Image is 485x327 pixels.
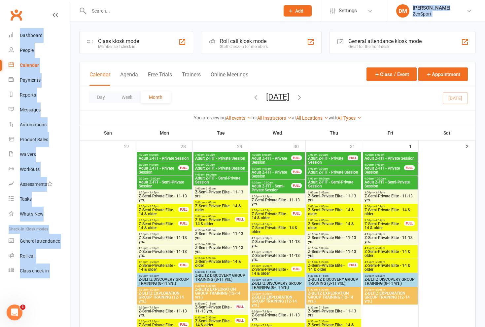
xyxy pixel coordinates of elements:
span: Z-Semi-Private Elite - 14 & older [195,204,247,212]
span: - 10:00am [374,177,386,180]
span: - 7:15pm [148,306,159,309]
span: - 4:05pm [318,205,329,208]
span: - 5:20pm [261,265,272,267]
span: Adult Z-FIT - Semi-Private Session [308,180,360,188]
span: - 6:20pm [205,284,216,287]
div: Staff check-in for members [220,44,268,49]
span: - 4:05pm [148,219,159,222]
span: Z-Semi-Private Elite - 11-13 yrs. [251,198,303,206]
div: FULL [178,263,189,267]
div: FULL [178,207,189,212]
button: Class / Event [366,67,417,81]
span: 6:30pm [251,310,303,313]
div: DM [396,4,409,18]
span: - 10:00am [148,177,160,180]
a: Automations [9,117,70,132]
th: Fri [362,126,419,140]
span: 3:00pm [195,187,247,190]
span: 9:00am [364,177,416,180]
div: Assessments [20,182,52,187]
div: Workouts [20,167,40,172]
div: Calendar [20,62,39,68]
div: FULL [178,165,189,170]
span: - 8:00am [261,153,271,156]
span: Adult Z-FIT - Private Session [195,166,247,170]
button: [DATE] [266,92,289,102]
span: Z-Semi-Private Elite - 14 & older [195,218,235,226]
button: Agenda [120,71,138,86]
span: - 6:20pm [261,292,272,295]
span: Z-Semi-Private Elite - 11-13 yrs. [195,246,247,254]
span: - 4:05pm [318,219,329,222]
a: What's New [9,207,70,222]
span: - 7:35pm [261,324,272,327]
span: 5:30pm [195,270,247,273]
span: - 9:00am [374,163,384,166]
span: - 9:00am [317,167,328,170]
span: 4:15pm [251,265,292,267]
span: 3:00pm [195,201,247,204]
span: Z-BLITZ EXPLORATION GROUP TRAINING (12-14 yrs.) [138,291,191,303]
span: - 5:00pm [205,243,216,246]
div: Roll call kiosk mode [220,38,268,44]
span: - 4:05pm [205,215,216,218]
span: Z-Semi-Private Elite - 14 & older [138,222,179,230]
button: Appointment [418,67,468,81]
span: Z-Semi-Private Elite - 11-13 yrs. [364,236,416,244]
div: FULL [235,318,245,323]
div: FULL [235,304,245,309]
span: 3:00pm [364,219,404,222]
span: Z-Semi-Private Elite - 14 & older [138,208,179,216]
span: Z-Semi-Private Elite - 11-13 yrs. [138,236,191,244]
span: Settings [339,3,357,18]
span: Adult Z-FIT - Semi-Private Session [138,180,191,188]
div: Waivers [20,152,36,157]
span: - 5:00pm [261,237,272,240]
span: - 5:00pm [261,251,272,254]
span: 4:15pm [364,233,416,236]
span: 5:30pm [251,292,303,295]
a: Clubworx [8,7,24,23]
span: 5:30pm [195,284,247,287]
span: - 10:00am [317,177,329,180]
div: 29 [237,141,249,151]
th: Tue [193,126,249,140]
span: - 3:45pm [261,195,272,198]
span: - 4:05pm [374,219,385,222]
span: 4:15pm [308,261,348,264]
span: Z-Semi-Private Elite - 11-13 yrs. [195,232,247,240]
a: Tasks [9,192,70,207]
div: 2 [466,141,475,151]
a: People [9,43,70,58]
span: 5:30pm [251,278,303,281]
div: Reports [20,92,36,98]
button: Add [284,5,312,17]
span: 4:15pm [308,247,360,250]
span: - 7:35pm [148,320,159,323]
div: FULL [291,155,302,160]
span: - 4:05pm [261,223,272,226]
span: 4:15pm [251,251,303,254]
span: Adult Z-FIT - Private Session [138,156,191,160]
span: - 5:00pm [148,233,159,236]
a: Messages [9,102,70,117]
span: 3:00pm [364,205,416,208]
span: - 3:45pm [318,191,329,194]
span: Z-Semi-Private Elite - 11-13 yrs. [308,250,360,258]
div: FULL [404,165,415,170]
span: Add [295,8,303,14]
span: - 4:05pm [205,201,216,204]
span: Adult Z-FIT - Private Session [364,156,416,160]
div: Tasks [20,196,32,202]
span: - 7:35pm [318,320,329,323]
span: - 6:20pm [374,288,385,291]
span: Z-Semi-Private Elite - 14 & older [251,226,303,234]
span: 8:00am [308,167,360,170]
span: - 6:20pm [148,288,159,291]
span: 3:00pm [251,195,303,198]
span: Z-Semi-Private Elite - 11-13 yrs. [251,254,303,262]
div: 31 [350,141,362,151]
div: FULL [291,183,302,188]
strong: at [292,115,296,120]
span: Z-BLITZ DISCOVERY GROUP TRAINING (8-11 yrs.) [195,273,247,281]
